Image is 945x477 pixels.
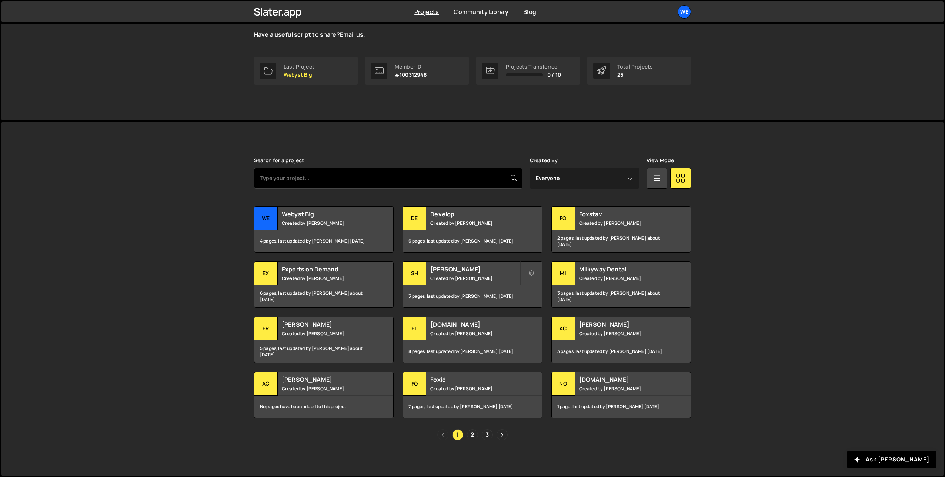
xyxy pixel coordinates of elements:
[340,30,363,39] a: Email us
[284,64,314,70] div: Last Project
[552,230,691,252] div: 2 pages, last updated by [PERSON_NAME] about [DATE]
[579,330,668,337] small: Created by [PERSON_NAME]
[551,206,691,253] a: Fo Foxstav Created by [PERSON_NAME] 2 pages, last updated by [PERSON_NAME] about [DATE]
[551,372,691,418] a: no [DOMAIN_NAME] Created by [PERSON_NAME] 1 page, last updated by [PERSON_NAME] [DATE]
[403,207,426,230] div: De
[551,261,691,308] a: Mi Milkyway Dental Created by [PERSON_NAME] 3 pages, last updated by [PERSON_NAME] about [DATE]
[454,8,508,16] a: Community Library
[403,372,542,418] a: Fo Foxid Created by [PERSON_NAME] 7 pages, last updated by [PERSON_NAME] [DATE]
[254,262,278,285] div: Ex
[254,157,304,163] label: Search for a project
[430,265,520,273] h2: [PERSON_NAME]
[254,372,278,396] div: Ac
[497,429,508,440] a: Next page
[254,168,522,189] input: Type your project...
[254,429,691,440] div: Pagination
[282,320,371,328] h2: [PERSON_NAME]
[403,230,542,252] div: 6 pages, last updated by [PERSON_NAME] [DATE]
[678,5,691,19] a: We
[467,429,478,440] a: Page 2
[254,206,394,253] a: We Webyst Big Created by [PERSON_NAME] 4 pages, last updated by [PERSON_NAME] [DATE]
[547,72,561,78] span: 0 / 10
[395,72,427,78] p: #100312948
[254,317,394,363] a: Er [PERSON_NAME] Created by [PERSON_NAME] 5 pages, last updated by [PERSON_NAME] about [DATE]
[551,317,691,363] a: Ac [PERSON_NAME] Created by [PERSON_NAME] 3 pages, last updated by [PERSON_NAME] [DATE]
[403,317,542,363] a: et [DOMAIN_NAME] Created by [PERSON_NAME] 8 pages, last updated by [PERSON_NAME] [DATE]
[282,376,371,384] h2: [PERSON_NAME]
[403,262,426,285] div: Sh
[254,396,393,418] div: No pages have been added to this project
[254,317,278,340] div: Er
[254,372,394,418] a: Ac [PERSON_NAME] Created by [PERSON_NAME] No pages have been added to this project
[403,261,542,308] a: Sh [PERSON_NAME] Created by [PERSON_NAME] 3 pages, last updated by [PERSON_NAME] [DATE]
[579,376,668,384] h2: [DOMAIN_NAME]
[482,429,493,440] a: Page 3
[430,275,520,281] small: Created by [PERSON_NAME]
[414,8,439,16] a: Projects
[282,330,371,337] small: Created by [PERSON_NAME]
[254,261,394,308] a: Ex Experts on Demand Created by [PERSON_NAME] 6 pages, last updated by [PERSON_NAME] about [DATE]
[403,396,542,418] div: 7 pages, last updated by [PERSON_NAME] [DATE]
[282,386,371,392] small: Created by [PERSON_NAME]
[617,64,653,70] div: Total Projects
[579,265,668,273] h2: Milkyway Dental
[523,8,536,16] a: Blog
[282,275,371,281] small: Created by [PERSON_NAME]
[552,317,575,340] div: Ac
[579,210,668,218] h2: Foxstav
[284,72,314,78] p: Webyst Big
[254,340,393,363] div: 5 pages, last updated by [PERSON_NAME] about [DATE]
[579,386,668,392] small: Created by [PERSON_NAME]
[403,206,542,253] a: De Develop Created by [PERSON_NAME] 6 pages, last updated by [PERSON_NAME] [DATE]
[506,64,561,70] div: Projects Transferred
[430,210,520,218] h2: Develop
[579,275,668,281] small: Created by [PERSON_NAME]
[552,340,691,363] div: 3 pages, last updated by [PERSON_NAME] [DATE]
[552,372,575,396] div: no
[254,230,393,252] div: 4 pages, last updated by [PERSON_NAME] [DATE]
[847,451,936,468] button: Ask [PERSON_NAME]
[403,285,542,307] div: 3 pages, last updated by [PERSON_NAME] [DATE]
[254,207,278,230] div: We
[430,386,520,392] small: Created by [PERSON_NAME]
[552,207,575,230] div: Fo
[430,220,520,226] small: Created by [PERSON_NAME]
[395,64,427,70] div: Member ID
[430,330,520,337] small: Created by [PERSON_NAME]
[552,262,575,285] div: Mi
[552,285,691,307] div: 3 pages, last updated by [PERSON_NAME] about [DATE]
[282,210,371,218] h2: Webyst Big
[282,220,371,226] small: Created by [PERSON_NAME]
[254,57,358,85] a: Last Project Webyst Big
[254,285,393,307] div: 6 pages, last updated by [PERSON_NAME] about [DATE]
[579,320,668,328] h2: [PERSON_NAME]
[282,265,371,273] h2: Experts on Demand
[403,317,426,340] div: et
[552,396,691,418] div: 1 page, last updated by [PERSON_NAME] [DATE]
[403,372,426,396] div: Fo
[647,157,674,163] label: View Mode
[430,320,520,328] h2: [DOMAIN_NAME]
[530,157,558,163] label: Created By
[403,340,542,363] div: 8 pages, last updated by [PERSON_NAME] [DATE]
[617,72,653,78] p: 26
[430,376,520,384] h2: Foxid
[579,220,668,226] small: Created by [PERSON_NAME]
